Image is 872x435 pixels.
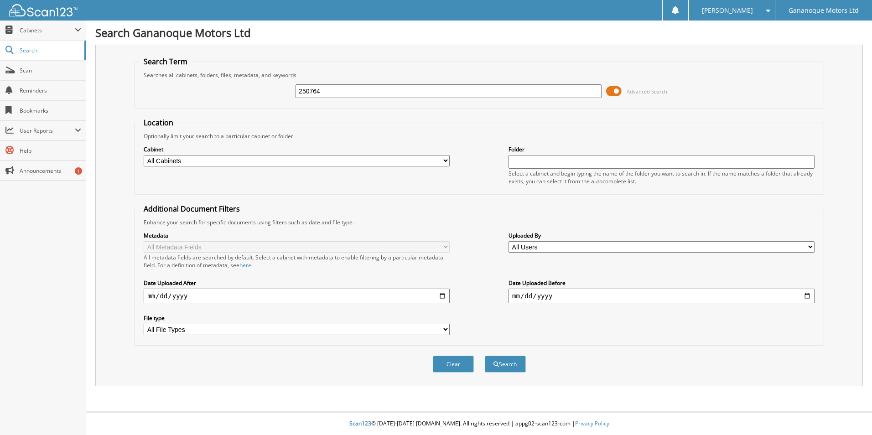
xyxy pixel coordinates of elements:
[702,8,753,13] span: [PERSON_NAME]
[509,232,815,239] label: Uploaded By
[20,47,80,54] span: Search
[20,87,81,94] span: Reminders
[144,145,450,153] label: Cabinet
[627,88,667,95] span: Advanced Search
[509,145,815,153] label: Folder
[433,356,474,373] button: Clear
[144,232,450,239] label: Metadata
[144,254,450,269] div: All metadata fields are searched by default. Select a cabinet with metadata to enable filtering b...
[139,218,819,226] div: Enhance your search for specific documents using filters such as date and file type.
[139,204,244,214] legend: Additional Document Filters
[789,8,859,13] span: Gananoque Motors Ltd
[95,25,863,40] h1: Search Gananoque Motors Ltd
[75,167,82,175] div: 1
[20,67,81,74] span: Scan
[144,314,450,322] label: File type
[20,147,81,155] span: Help
[509,279,815,287] label: Date Uploaded Before
[139,132,819,140] div: Optionally limit your search to a particular cabinet or folder
[20,107,81,114] span: Bookmarks
[20,26,75,34] span: Cabinets
[20,167,81,175] span: Announcements
[509,289,815,303] input: end
[826,391,872,435] iframe: Chat Widget
[144,279,450,287] label: Date Uploaded After
[485,356,526,373] button: Search
[144,289,450,303] input: start
[139,71,819,79] div: Searches all cabinets, folders, files, metadata, and keywords
[9,4,78,16] img: scan123-logo-white.svg
[86,413,872,435] div: © [DATE]-[DATE] [DOMAIN_NAME]. All rights reserved | appg02-scan123-com |
[575,419,609,427] a: Privacy Policy
[349,419,371,427] span: Scan123
[139,118,178,128] legend: Location
[139,57,192,67] legend: Search Term
[509,170,815,185] div: Select a cabinet and begin typing the name of the folder you want to search in. If the name match...
[20,127,75,135] span: User Reports
[239,261,251,269] a: here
